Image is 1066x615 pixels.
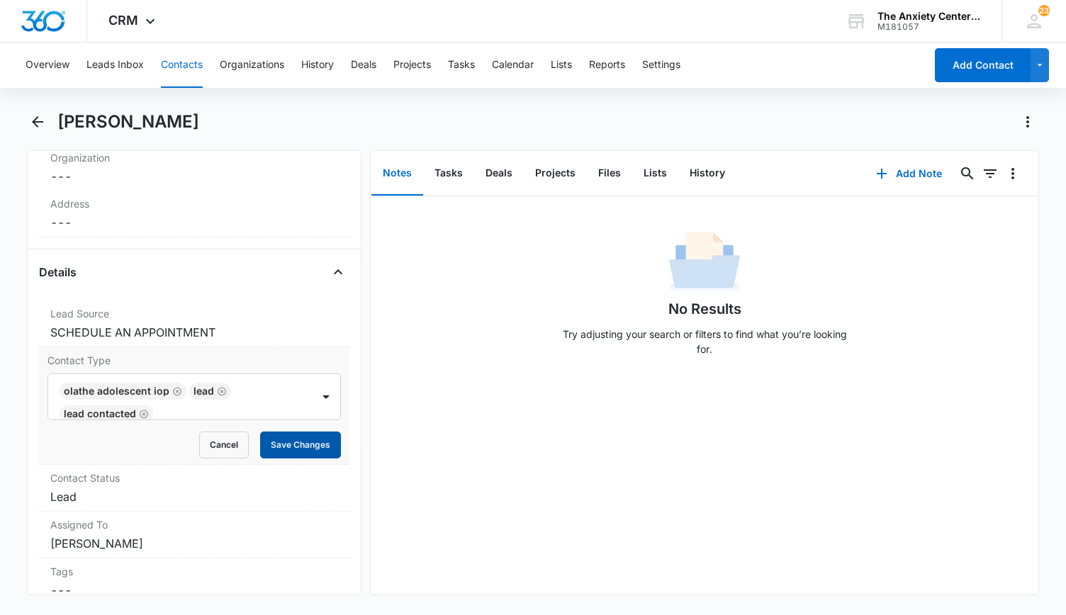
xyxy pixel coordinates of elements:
button: Projects [393,43,431,88]
span: CRM [108,13,138,28]
label: Assigned To [50,517,338,532]
label: Contact Status [50,470,338,485]
label: Contact Type [47,353,341,368]
h1: No Results [668,298,741,320]
div: Remove Lead Contacted [136,409,149,419]
button: History [678,152,736,196]
span: 23 [1038,5,1050,16]
h4: Details [39,264,77,281]
div: Remove Lead [214,386,227,396]
dd: --- [50,214,338,231]
button: Tasks [448,43,475,88]
button: Projects [524,152,587,196]
button: Back [27,111,49,133]
dd: --- [50,168,338,185]
dd: Lead [50,488,338,505]
dd: SCHEDULE AN APPOINTMENT [50,324,338,341]
dd: --- [50,582,338,599]
div: account id [877,22,981,32]
dd: [PERSON_NAME] [50,535,338,552]
button: Overview [26,43,69,88]
button: Deals [474,152,524,196]
div: Contact StatusLead [39,465,349,512]
button: Actions [1016,111,1039,133]
button: Tasks [423,152,474,196]
div: Remove Olathe Adolescent IOP [169,386,182,396]
div: Olathe Adolescent IOP [64,386,169,396]
button: Filters [979,162,1002,185]
button: Leads Inbox [86,43,144,88]
label: Address [50,196,338,211]
button: Organizations [220,43,284,88]
button: Save Changes [260,431,341,458]
button: Cancel [199,431,249,458]
div: account name [877,11,981,22]
div: Address--- [39,191,349,237]
label: Tags [50,564,338,579]
button: Calendar [492,43,534,88]
div: Assigned To[PERSON_NAME] [39,512,349,558]
button: Add Note [862,157,956,191]
button: Reports [589,43,625,88]
label: Lead Source [50,306,338,321]
button: Lists [632,152,678,196]
div: Lead [193,386,214,396]
div: Lead Contacted [64,409,136,419]
button: History [301,43,334,88]
button: Files [587,152,632,196]
div: notifications count [1038,5,1050,16]
div: Tags--- [39,558,349,605]
img: No Data [669,227,740,298]
button: Notes [371,152,423,196]
div: Organization--- [39,145,349,191]
button: Contacts [161,43,203,88]
button: Search... [956,162,979,185]
button: Settings [642,43,680,88]
div: Lead SourceSCHEDULE AN APPOINTMENT [39,300,349,347]
button: Overflow Menu [1002,162,1024,185]
label: Organization [50,150,338,165]
h1: [PERSON_NAME] [57,111,199,132]
button: Lists [551,43,572,88]
button: Close [327,261,349,283]
button: Add Contact [935,48,1031,82]
button: Deals [351,43,376,88]
p: Try adjusting your search or filters to find what you’re looking for. [556,327,853,356]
